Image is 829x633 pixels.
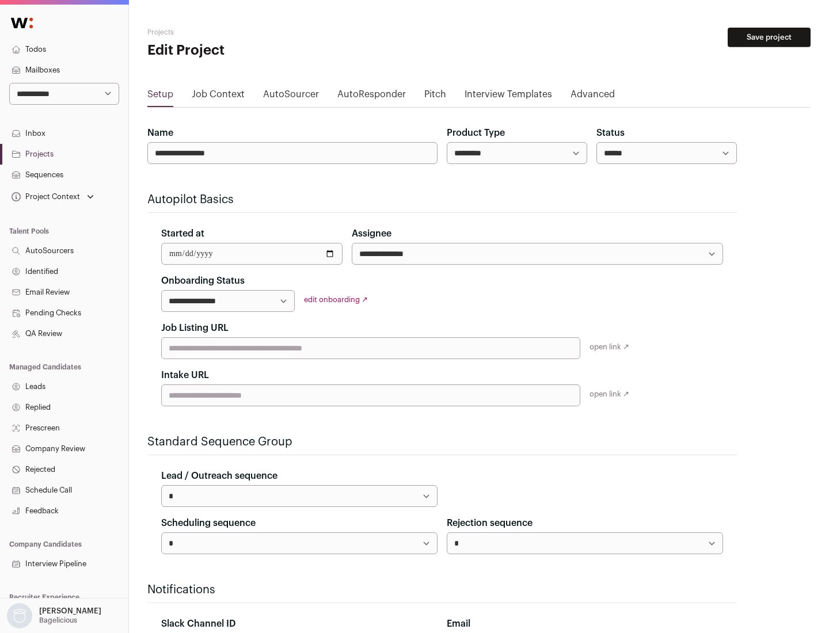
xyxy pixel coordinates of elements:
[147,192,737,208] h2: Autopilot Basics
[9,189,96,205] button: Open dropdown
[147,41,368,60] h1: Edit Project
[161,227,204,241] label: Started at
[728,28,811,47] button: Save project
[447,516,533,530] label: Rejection sequence
[147,28,368,37] h2: Projects
[161,368,209,382] label: Intake URL
[192,87,245,106] a: Job Context
[447,126,505,140] label: Product Type
[263,87,319,106] a: AutoSourcer
[147,87,173,106] a: Setup
[337,87,406,106] a: AutoResponder
[5,603,104,628] button: Open dropdown
[9,192,80,201] div: Project Context
[304,296,368,303] a: edit onboarding ↗
[39,607,101,616] p: [PERSON_NAME]
[447,617,723,631] div: Email
[7,603,32,628] img: nopic.png
[465,87,552,106] a: Interview Templates
[161,274,245,288] label: Onboarding Status
[571,87,615,106] a: Advanced
[147,126,173,140] label: Name
[161,321,229,335] label: Job Listing URL
[596,126,625,140] label: Status
[161,617,235,631] label: Slack Channel ID
[39,616,77,625] p: Bagelicious
[161,516,256,530] label: Scheduling sequence
[147,582,737,598] h2: Notifications
[352,227,391,241] label: Assignee
[147,434,737,450] h2: Standard Sequence Group
[424,87,446,106] a: Pitch
[161,469,277,483] label: Lead / Outreach sequence
[5,12,39,35] img: Wellfound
